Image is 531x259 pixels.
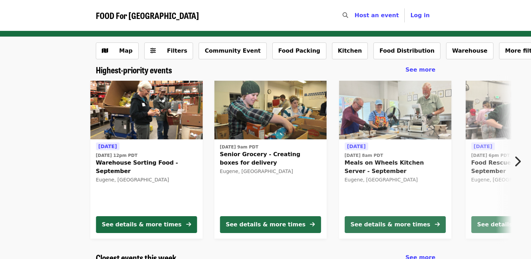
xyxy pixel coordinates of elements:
a: See more [405,66,435,74]
button: Food Packing [272,42,326,59]
div: Eugene, [GEOGRAPHIC_DATA] [220,168,321,174]
span: FOOD For [GEOGRAPHIC_DATA] [96,9,199,21]
span: Meals on Wheels Kitchen Server - September [345,159,446,175]
span: Map [119,47,133,54]
span: [DATE] [473,144,492,149]
i: arrow-right icon [310,221,315,228]
span: Log in [410,12,430,19]
span: Senior Grocery - Creating boxes for delivery [220,150,321,167]
div: Eugene, [GEOGRAPHIC_DATA] [96,177,197,183]
span: See more [405,66,435,73]
div: Highest-priority events [90,65,441,75]
input: Search [352,7,358,24]
button: Food Distribution [373,42,440,59]
i: arrow-right icon [186,221,191,228]
button: Filters (0 selected) [144,42,193,59]
i: chevron-right icon [514,155,521,168]
span: Warehouse Sorting Food - September [96,159,197,175]
span: [DATE] [98,144,117,149]
i: sliders-h icon [150,47,156,54]
button: See details & more times [220,216,321,233]
div: See details & more times [102,220,181,229]
time: [DATE] 8am PDT [345,152,383,159]
img: Meals on Wheels Kitchen Server - September organized by FOOD For Lane County [339,81,451,140]
img: Senior Grocery - Creating boxes for delivery organized by FOOD For Lane County [214,81,326,140]
img: Warehouse Sorting Food - September organized by FOOD For Lane County [90,81,203,140]
time: [DATE] 9am PDT [220,144,258,150]
button: Kitchen [332,42,368,59]
a: Host an event [354,12,399,19]
time: [DATE] 6pm PDT [471,152,510,159]
button: Log in [405,8,435,22]
button: Community Event [199,42,266,59]
span: [DATE] [347,144,366,149]
i: map icon [102,47,108,54]
div: Eugene, [GEOGRAPHIC_DATA] [345,177,446,183]
i: arrow-right icon [435,221,440,228]
i: search icon [343,12,348,19]
div: See details & more times [351,220,430,229]
div: See details & more times [226,220,305,229]
button: Next item [508,152,531,171]
button: Warehouse [446,42,493,59]
button: Show map view [96,42,139,59]
time: [DATE] 12pm PDT [96,152,138,159]
span: Highest-priority events [96,64,172,76]
a: Highest-priority events [96,65,172,75]
a: See details for "Warehouse Sorting Food - September" [90,81,203,239]
button: See details & more times [345,216,446,233]
a: FOOD For [GEOGRAPHIC_DATA] [96,11,199,21]
span: Filters [167,47,187,54]
button: See details & more times [96,216,197,233]
a: See details for "Meals on Wheels Kitchen Server - September" [339,81,451,239]
a: See details for "Senior Grocery - Creating boxes for delivery" [214,81,326,239]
